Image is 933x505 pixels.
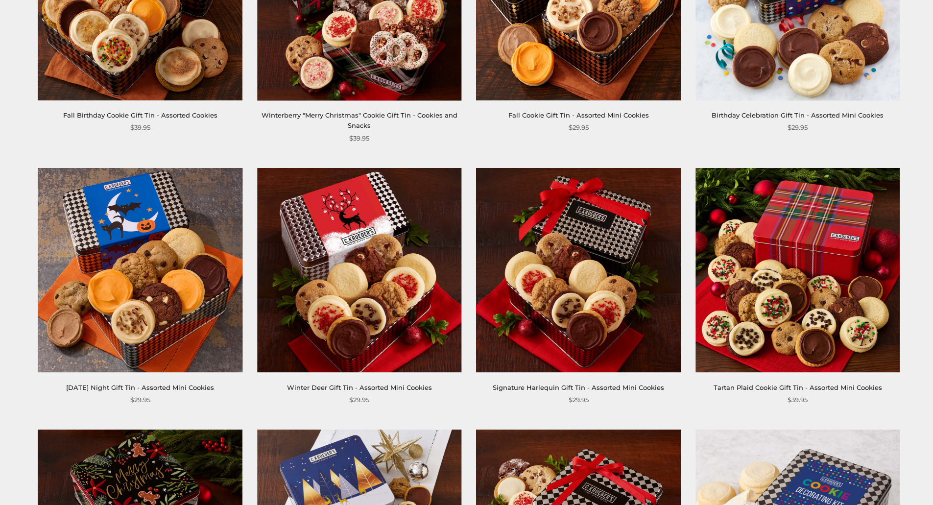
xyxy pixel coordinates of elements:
[508,111,649,119] a: Fall Cookie Gift Tin - Assorted Mini Cookies
[569,122,589,133] span: $29.95
[477,168,681,372] img: Signature Harlequin Gift Tin - Assorted Mini Cookies
[349,133,369,144] span: $39.95
[130,395,150,405] span: $29.95
[493,384,664,391] a: Signature Harlequin Gift Tin - Assorted Mini Cookies
[63,111,217,119] a: Fall Birthday Cookie Gift Tin - Assorted Cookies
[714,384,882,391] a: Tartan Plaid Cookie Gift Tin - Assorted Mini Cookies
[349,395,369,405] span: $29.95
[66,384,214,391] a: [DATE] Night Gift Tin - Assorted Mini Cookies
[262,111,457,129] a: Winterberry "Merry Christmas" Cookie Gift Tin - Cookies and Snacks
[257,168,461,372] img: Winter Deer Gift Tin - Assorted Mini Cookies
[38,168,242,372] img: Halloween Night Gift Tin - Assorted Mini Cookies
[130,122,150,133] span: $39.95
[287,384,432,391] a: Winter Deer Gift Tin - Assorted Mini Cookies
[788,122,808,133] span: $29.95
[569,395,589,405] span: $29.95
[712,111,884,119] a: Birthday Celebration Gift Tin - Assorted Mini Cookies
[695,168,900,372] img: Tartan Plaid Cookie Gift Tin - Assorted Mini Cookies
[788,395,808,405] span: $39.95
